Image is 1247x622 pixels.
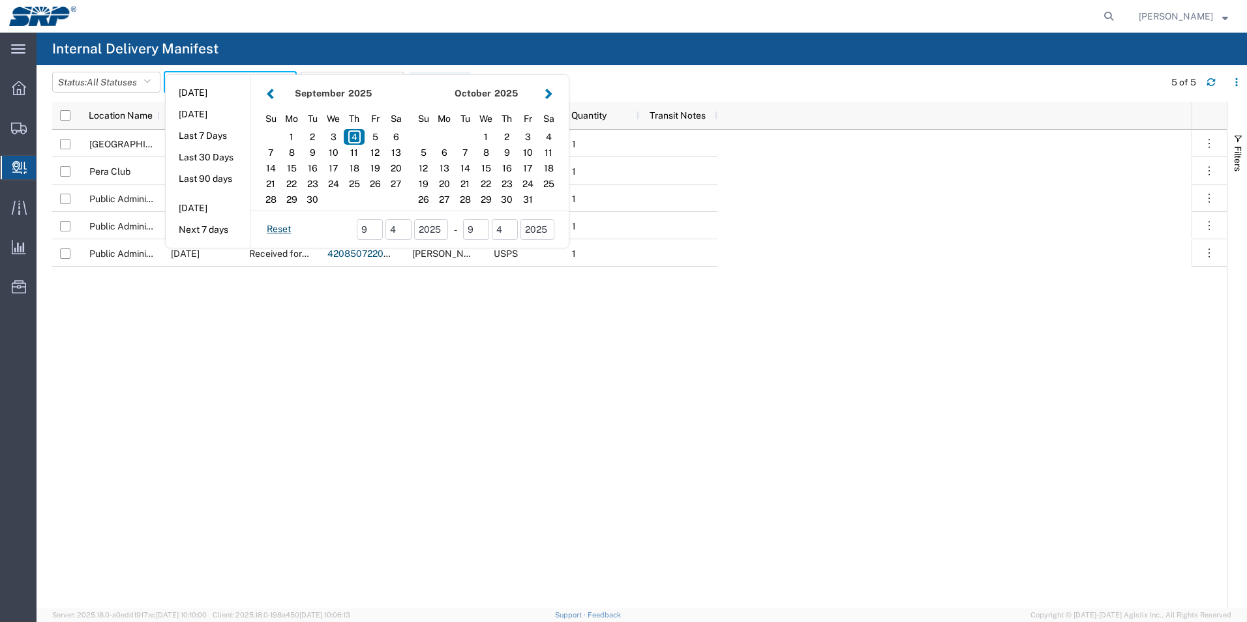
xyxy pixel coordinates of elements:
[385,160,406,176] div: 20
[1139,9,1213,23] span: Irma Gaitan
[385,129,406,145] div: 6
[496,109,517,129] div: Thursday
[413,160,434,176] div: 12
[267,223,291,236] a: Reset
[299,611,350,619] span: [DATE] 10:06:13
[1138,8,1229,24] button: [PERSON_NAME]
[52,72,160,93] button: Status:All Statuses
[365,176,385,192] div: 26
[455,192,475,207] div: 28
[302,160,323,176] div: 16
[166,169,250,189] button: Last 90 days
[171,248,200,259] span: 09/04/2025
[166,104,250,125] button: [DATE]
[455,176,475,192] div: 21
[455,109,475,129] div: Tuesday
[572,221,576,231] span: 1
[89,139,183,149] span: West Valley SERVICE CENTER
[492,219,518,240] input: dd
[344,129,365,145] div: 4
[249,248,372,259] span: Received for Internal Delivery
[281,192,302,207] div: 29
[156,611,207,619] span: [DATE] 10:10:00
[365,145,385,160] div: 12
[455,88,491,98] strong: October
[300,72,404,93] button: Saved filters
[89,166,130,177] span: Pera Club
[166,126,250,146] button: Last 7 Days
[517,145,538,160] div: 10
[344,160,365,176] div: 18
[455,160,475,176] div: 14
[494,88,518,98] span: 2025
[414,219,448,240] input: yyyy
[89,194,214,204] span: Public Administration Buidling
[302,192,323,207] div: 30
[434,192,455,207] div: 27
[475,145,496,160] div: 8
[344,145,365,160] div: 11
[571,110,607,121] span: Quantity
[555,611,588,619] a: Support
[365,129,385,145] div: 5
[517,192,538,207] div: 31
[260,176,281,192] div: 21
[327,248,518,259] a: 4208507220259434630109355071858452
[572,194,576,204] span: 1
[475,129,496,145] div: 1
[213,611,350,619] span: Client: 2025.18.0-198a450
[412,248,487,259] span: Hannah Buchanan
[260,192,281,207] div: 28
[413,176,434,192] div: 19
[295,88,345,98] strong: September
[409,72,471,93] button: Filters
[1233,146,1243,171] span: Filters
[281,145,302,160] div: 8
[496,160,517,176] div: 16
[302,129,323,145] div: 2
[89,248,214,259] span: Public Administration Buidling
[52,33,218,65] h4: Internal Delivery Manifest
[166,147,250,168] button: Last 30 Days
[9,7,76,26] img: logo
[166,198,250,218] button: [DATE]
[89,110,153,121] span: Location Name
[434,109,455,129] div: Monday
[323,109,344,129] div: Wednesday
[588,611,621,619] a: Feedback
[323,145,344,160] div: 10
[281,129,302,145] div: 1
[413,109,434,129] div: Sunday
[260,160,281,176] div: 14
[538,109,559,129] div: Saturday
[434,160,455,176] div: 13
[455,145,475,160] div: 7
[323,129,344,145] div: 3
[385,176,406,192] div: 27
[496,145,517,160] div: 9
[281,160,302,176] div: 15
[348,88,372,98] span: 2025
[538,129,559,145] div: 4
[572,248,576,259] span: 1
[87,77,137,87] span: All Statuses
[496,176,517,192] div: 23
[475,109,496,129] div: Wednesday
[434,145,455,160] div: 6
[385,219,412,240] input: dd
[385,109,406,129] div: Saturday
[413,145,434,160] div: 5
[475,176,496,192] div: 22
[463,219,489,240] input: mm
[538,176,559,192] div: 25
[494,248,518,259] span: USPS
[344,109,365,129] div: Thursday
[323,160,344,176] div: 17
[302,176,323,192] div: 23
[323,176,344,192] div: 24
[166,220,250,240] button: Next 7 days
[520,219,554,240] input: yyyy
[344,176,365,192] div: 25
[365,160,385,176] div: 19
[385,145,406,160] div: 13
